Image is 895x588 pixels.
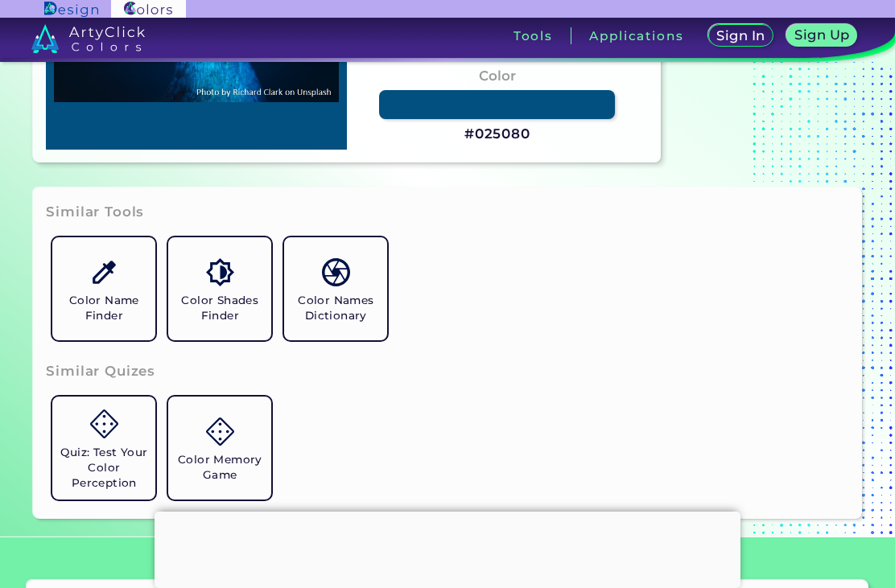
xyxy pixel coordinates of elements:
a: Color Name Finder [46,231,162,347]
h3: Tools [513,30,553,42]
img: icon_color_shades.svg [206,258,234,286]
iframe: Advertisement [155,512,740,584]
img: ArtyClick Design logo [44,2,98,17]
h3: #025080 [464,125,530,144]
h5: Color Name Finder [59,293,149,323]
h5: Sign Up [795,29,848,42]
img: icon_game.svg [90,409,118,438]
h5: Sign In [718,30,765,43]
img: logo_artyclick_colors_white.svg [31,24,145,53]
a: Sign Up [788,25,856,47]
h3: Applications [589,30,683,42]
h4: Color [479,64,516,88]
h5: Color Memory Game [175,452,265,483]
a: Quiz: Test Your Color Perception [46,390,162,506]
a: Color Memory Game [162,390,278,506]
h5: Color Names Dictionary [291,293,381,323]
img: icon_color_names_dictionary.svg [322,258,350,286]
a: Color Names Dictionary [278,231,394,347]
h5: Color Shades Finder [175,293,265,323]
a: Sign In [709,25,772,47]
h5: Quiz: Test Your Color Perception [59,445,149,491]
img: icon_color_name_finder.svg [90,258,118,286]
h3: Similar Quizes [46,362,155,381]
a: Color Shades Finder [162,231,278,347]
img: icon_game.svg [206,417,234,446]
h3: Similar Tools [46,203,144,222]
